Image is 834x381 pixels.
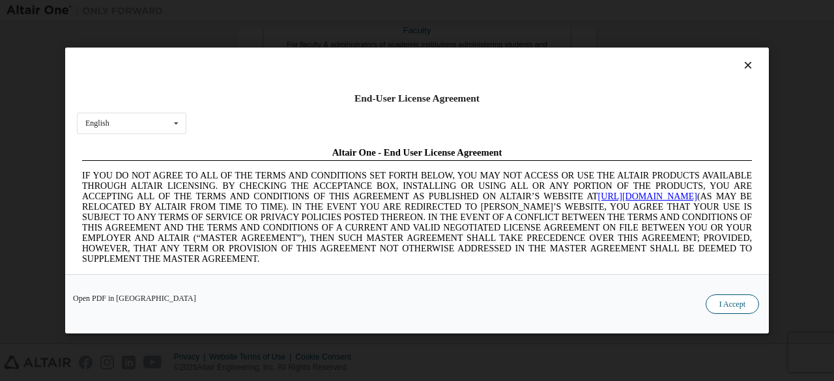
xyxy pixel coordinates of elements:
[73,294,196,302] a: Open PDF in [GEOGRAPHIC_DATA]
[5,29,675,122] span: IF YOU DO NOT AGREE TO ALL OF THE TERMS AND CONDITIONS SET FORTH BELOW, YOU MAY NOT ACCESS OR USE...
[77,92,757,105] div: End-User License Agreement
[706,294,759,314] button: I Accept
[255,5,425,16] span: Altair One - End User License Agreement
[85,119,109,127] div: English
[5,133,675,226] span: Lore Ipsumd Sit Ame Cons Adipisc Elitseddo (“Eiusmodte”) in utlabor Etdolo Magnaaliqua Eni. (“Adm...
[521,49,620,59] a: [URL][DOMAIN_NAME]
